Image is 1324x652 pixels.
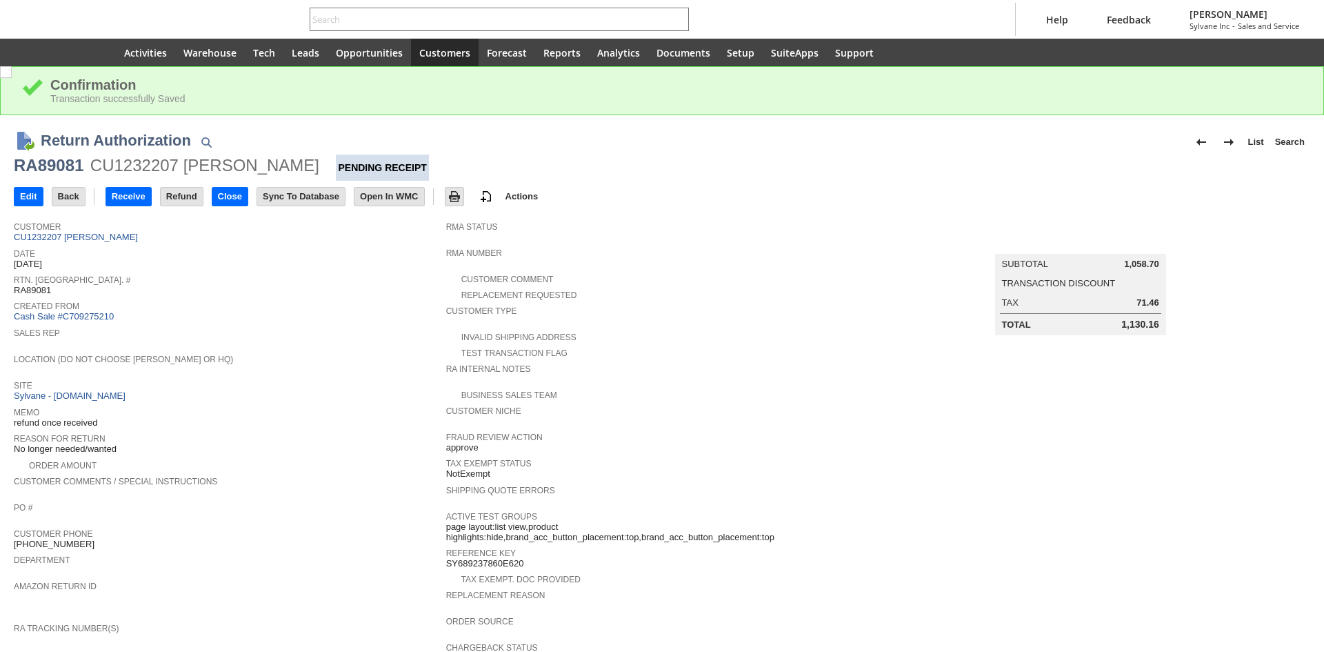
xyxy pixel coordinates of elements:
a: Customer Niche [446,406,521,416]
a: Site [14,381,32,391]
input: Refund [161,188,203,206]
div: Pending Receipt [336,155,428,181]
span: Leads [292,46,319,59]
a: Sylvane - [DOMAIN_NAME] [14,391,129,401]
div: RA89081 [14,155,83,177]
h1: Return Authorization [41,129,191,152]
span: Activities [124,46,167,59]
span: Reports [543,46,581,59]
a: Invalid Shipping Address [461,333,576,342]
div: Shortcuts [50,39,83,66]
a: Transaction Discount [1002,278,1116,288]
a: Replacement Requested [461,290,577,300]
span: Warehouse [183,46,237,59]
span: Opportunities [336,46,403,59]
a: Customer Type [446,306,517,316]
a: Customer Comment [461,275,554,284]
svg: Home [91,44,108,61]
a: Subtotal [1002,259,1048,269]
a: Documents [648,39,719,66]
a: Leads [283,39,328,66]
a: Business Sales Team [461,391,557,400]
a: Customer Comments / Special Instructions [14,477,217,486]
a: Location (Do Not Choose [PERSON_NAME] or HQ) [14,355,233,364]
a: Setup [719,39,763,66]
a: Actions [500,191,544,201]
div: Confirmation [50,77,1303,93]
input: Open In WMC [354,188,424,206]
span: Sales and Service [1238,21,1299,31]
a: Reports [535,39,589,66]
caption: Summary [995,232,1166,254]
img: Quick Find [198,134,214,150]
span: - [1232,21,1235,31]
span: No longer needed/wanted [14,444,117,455]
a: Support [827,39,882,66]
div: Transaction successfully Saved [50,93,1303,104]
a: Reason For Return [14,434,106,444]
a: Cash Sale #C709275210 [14,311,114,322]
a: Test Transaction Flag [461,348,568,358]
input: Sync To Database [257,188,345,206]
a: Tax Exempt Status [446,459,532,468]
span: Setup [727,46,754,59]
a: Warehouse [175,39,245,66]
a: Activities [116,39,175,66]
a: Created From [14,302,79,311]
span: [PERSON_NAME] [1190,8,1299,21]
a: RMA Status [446,222,498,232]
span: Help [1046,13,1068,26]
input: Print [445,188,463,206]
span: Tech [253,46,275,59]
input: Close [212,188,248,206]
input: Edit [14,188,43,206]
span: NotExempt [446,468,490,480]
span: Support [835,46,874,59]
a: PO # [14,503,32,513]
a: Search [1270,131,1310,153]
svg: Shortcuts [58,44,74,61]
img: add-record.svg [478,188,494,205]
span: refund once received [14,417,97,428]
span: 1,058.70 [1124,259,1159,270]
span: Sylvane Inc [1190,21,1230,31]
span: [PHONE_NUMBER] [14,539,94,550]
a: Fraud Review Action [446,433,543,442]
a: Customer [14,222,61,232]
span: page layout:list view,product highlights:hide,brand_acc_button_placement:top,brand_acc_button_pla... [446,522,872,543]
a: Forecast [479,39,535,66]
span: SY689237860E620 [446,558,524,569]
a: Order Source [446,617,514,626]
a: Total [1002,319,1031,330]
a: Recent Records [17,39,50,66]
span: RA89081 [14,285,51,296]
a: Reference Key [446,549,516,558]
svg: Search [670,11,686,28]
span: Feedback [1107,13,1151,26]
a: List [1243,131,1270,153]
a: Replacement reason [446,591,545,600]
input: Search [310,11,670,28]
a: Department [14,555,70,565]
a: Shipping Quote Errors [446,486,555,495]
a: SuiteApps [763,39,827,66]
img: Print [446,188,463,205]
a: RMA Number [446,248,502,258]
span: [DATE] [14,259,42,270]
span: Analytics [597,46,640,59]
a: Date [14,249,35,259]
div: CU1232207 [PERSON_NAME] [90,155,319,177]
img: Previous [1193,134,1210,150]
a: Active Test Groups [446,512,537,522]
span: Documents [656,46,710,59]
span: Customers [419,46,470,59]
a: Home [83,39,116,66]
a: Sales Rep [14,328,60,338]
input: Receive [106,188,151,206]
a: Customer Phone [14,529,92,539]
a: Memo [14,408,39,417]
input: Back [52,188,85,206]
span: Forecast [487,46,527,59]
a: Customers [411,39,479,66]
a: Tech [245,39,283,66]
